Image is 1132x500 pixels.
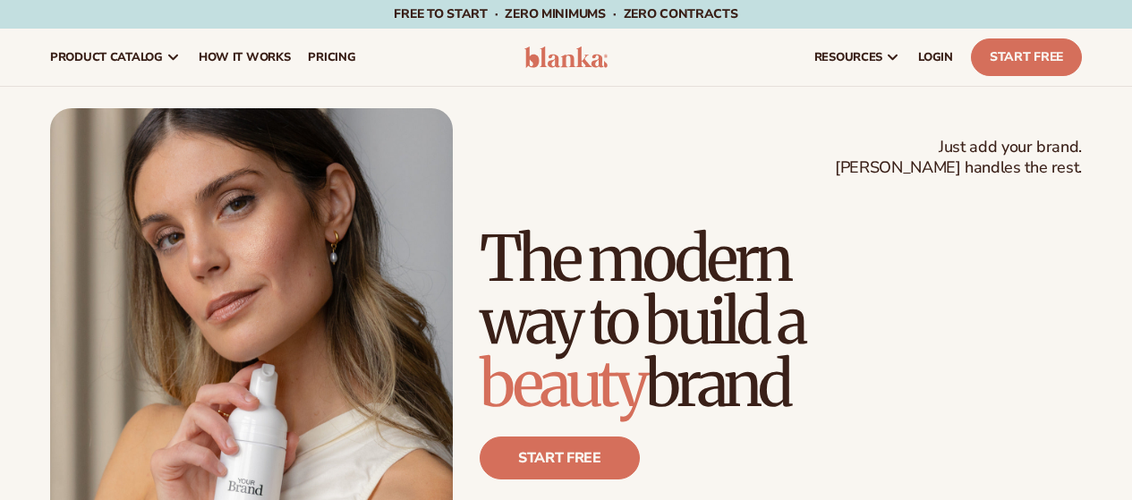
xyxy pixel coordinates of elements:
[480,227,1082,415] h1: The modern way to build a brand
[814,50,882,64] span: resources
[41,29,190,86] a: product catalog
[50,50,163,64] span: product catalog
[909,29,962,86] a: LOGIN
[971,38,1082,76] a: Start Free
[805,29,909,86] a: resources
[480,344,645,423] span: beauty
[394,5,737,22] span: Free to start · ZERO minimums · ZERO contracts
[524,47,609,68] img: logo
[835,137,1082,179] span: Just add your brand. [PERSON_NAME] handles the rest.
[918,50,953,64] span: LOGIN
[299,29,364,86] a: pricing
[480,436,640,479] a: Start free
[190,29,300,86] a: How It Works
[308,50,355,64] span: pricing
[199,50,291,64] span: How It Works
